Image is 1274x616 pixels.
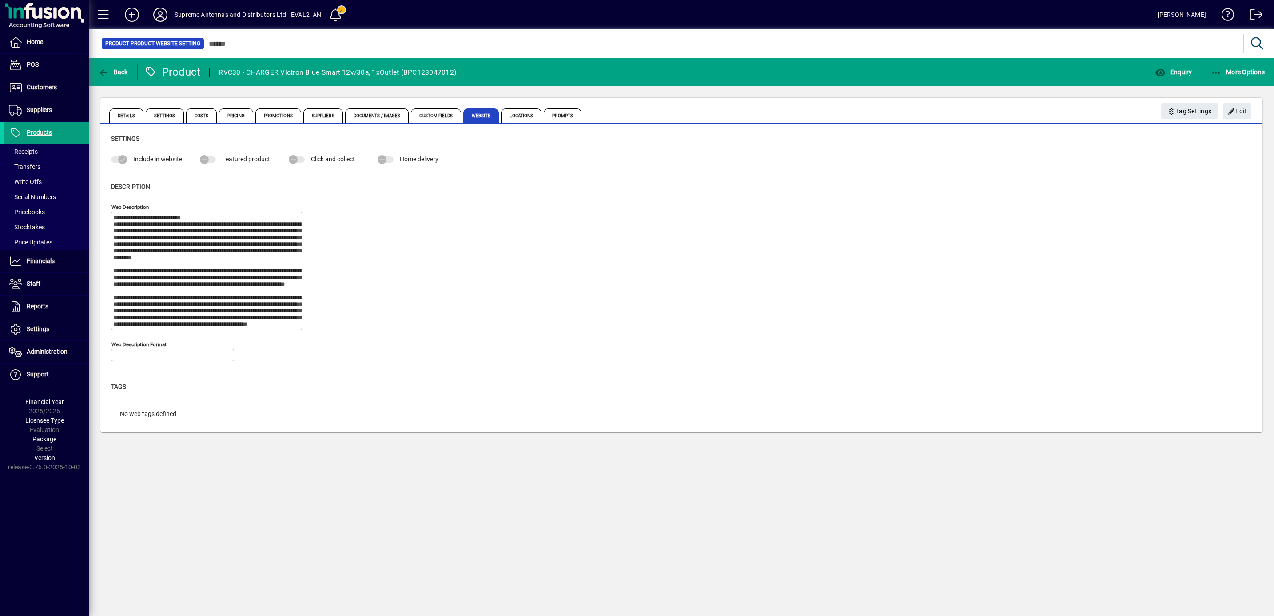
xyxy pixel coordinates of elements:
a: Logout [1243,2,1263,31]
span: Licensee Type [25,417,64,424]
span: Locations [501,108,541,123]
mat-label: Web Description Format [111,341,167,347]
span: Tag Settings [1168,104,1212,119]
mat-label: Web Description [111,204,149,210]
span: Administration [27,348,68,355]
span: Price Updates [9,239,52,246]
div: No web tags defined [111,400,185,428]
span: Stocktakes [9,224,45,231]
span: Back [98,68,128,76]
a: Stocktakes [4,220,89,235]
button: Add [118,7,146,23]
a: Price Updates [4,235,89,250]
span: Reports [27,303,48,310]
button: Tag Settings [1161,103,1219,119]
span: Edit [1228,104,1247,119]
span: Suppliers [303,108,343,123]
div: RVC30 - CHARGER Victron Blue Smart 12v/30a, 1xOutlet (BPC123047012) [219,65,456,80]
a: Knowledge Base [1215,2,1234,31]
span: Suppliers [27,106,52,113]
span: Settings [27,325,49,332]
span: Costs [186,108,217,123]
a: Administration [4,341,89,363]
span: Enquiry [1155,68,1192,76]
div: Product [144,65,201,79]
span: Home [27,38,43,45]
a: Suppliers [4,99,89,121]
span: Settings [111,135,139,142]
a: Support [4,364,89,386]
span: Products [27,129,52,136]
span: Featured product [222,156,270,163]
button: Profile [146,7,175,23]
span: Write Offs [9,178,42,185]
a: POS [4,54,89,76]
span: Custom Fields [411,108,461,123]
span: POS [27,61,39,68]
button: More Options [1209,64,1267,80]
span: Pricebooks [9,208,45,216]
a: Receipts [4,144,89,159]
span: Receipts [9,148,38,155]
a: Customers [4,76,89,99]
div: Supreme Antennas and Distributors Ltd - EVAL2 -AN [175,8,322,22]
span: Include in website [133,156,182,163]
a: Settings [4,318,89,340]
span: Product Product Website Setting [105,39,200,48]
a: Staff [4,273,89,295]
span: Transfers [9,163,40,170]
button: Enquiry [1153,64,1194,80]
span: Version [34,454,55,461]
span: Website [463,108,499,123]
span: Click and collect [311,156,355,163]
span: Staff [27,280,40,287]
button: Back [96,64,130,80]
span: Financial Year [25,398,64,405]
span: Tags [111,383,126,390]
a: Reports [4,296,89,318]
span: Documents / Images [345,108,409,123]
span: Home delivery [400,156,438,163]
a: Pricebooks [4,204,89,220]
span: Description [111,183,150,190]
span: Financials [27,257,55,264]
a: Write Offs [4,174,89,189]
span: Serial Numbers [9,193,56,200]
span: Promotions [255,108,301,123]
button: Edit [1223,103,1251,119]
span: More Options [1211,68,1265,76]
a: Transfers [4,159,89,174]
span: Pricing [219,108,253,123]
a: Financials [4,250,89,272]
span: Prompts [544,108,581,123]
span: Package [32,436,56,443]
span: Details [109,108,143,123]
span: Settings [146,108,184,123]
span: Support [27,371,49,378]
span: Customers [27,84,57,91]
app-page-header-button: Back [89,64,138,80]
a: Home [4,31,89,53]
a: Serial Numbers [4,189,89,204]
div: [PERSON_NAME] [1158,8,1206,22]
